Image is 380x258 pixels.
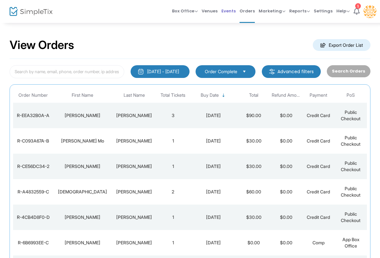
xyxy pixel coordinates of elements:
[18,93,48,98] span: Order Number
[307,164,330,169] span: Credit Card
[270,88,302,103] th: Refund Amount
[202,3,218,19] span: Venues
[113,163,155,170] div: Romero
[15,189,52,195] div: R-A4832559-C
[157,103,189,128] td: 3
[55,138,110,144] div: Kyung Mo
[172,8,198,14] span: Box Office
[270,230,302,255] td: $0.00
[15,112,52,119] div: R-EEA32B0A-A
[113,138,155,144] div: Kang
[147,68,179,75] div: [DATE] - [DATE]
[191,189,236,195] div: 8/22/2025
[221,93,226,98] span: Sortable
[341,109,361,121] span: Public Checkout
[270,103,302,128] td: $0.00
[238,179,270,205] td: $60.00
[238,230,270,255] td: $0.00
[221,3,236,19] span: Events
[313,39,370,51] m-button: Export Order List
[157,128,189,154] td: 1
[307,189,330,194] span: Credit Card
[15,214,52,220] div: R-4CB4D8F0-D
[336,8,350,14] span: Help
[238,103,270,128] td: $90.00
[238,128,270,154] td: $30.00
[131,65,190,78] button: [DATE] - [DATE]
[307,214,330,220] span: Credit Card
[15,163,52,170] div: R-CE56DC34-2
[270,179,302,205] td: $0.00
[191,214,236,220] div: 8/20/2025
[341,186,361,198] span: Public Checkout
[10,65,124,78] input: Search by name, email, phone, order number, ip address, or last 4 digits of card
[55,214,110,220] div: Eugene
[138,68,144,75] img: monthly
[238,205,270,230] td: $30.00
[15,240,52,246] div: R-6B6993EE-C
[55,163,110,170] div: Ryan
[269,68,275,75] img: filter
[307,113,330,118] span: Credit Card
[191,163,236,170] div: 8/22/2025
[341,135,361,147] span: Public Checkout
[157,154,189,179] td: 1
[157,230,189,255] td: 1
[270,154,302,179] td: $0.00
[191,112,236,119] div: 8/25/2025
[191,138,236,144] div: 8/23/2025
[314,3,333,19] span: Settings
[113,214,155,220] div: OBrien
[55,112,110,119] div: Wesley
[259,8,285,14] span: Marketing
[240,3,255,19] span: Orders
[113,189,155,195] div: Prieto
[157,205,189,230] td: 1
[15,138,52,144] div: R-C093A67A-B
[55,240,110,246] div: Tibor
[270,128,302,154] td: $0.00
[341,211,361,223] span: Public Checkout
[270,205,302,230] td: $0.00
[240,68,249,75] button: Select
[124,93,145,98] span: Last Name
[355,3,361,9] div: 1
[312,240,325,245] span: Comp
[55,189,110,195] div: Christian
[191,240,236,246] div: 2/20/2025
[157,179,189,205] td: 2
[289,8,310,14] span: Reports
[341,160,361,172] span: Public Checkout
[347,93,355,98] span: PoS
[201,93,219,98] span: Buy Date
[342,237,359,248] span: App Box Office
[238,154,270,179] td: $30.00
[262,65,321,78] m-button: Advanced filters
[113,112,155,119] div: Moy
[72,93,93,98] span: First Name
[310,93,327,98] span: Payment
[238,88,270,103] th: Total
[205,68,237,75] span: Order Complete
[157,88,189,103] th: Total Tickets
[10,38,74,52] h2: View Orders
[307,138,330,143] span: Credit Card
[113,240,155,246] div: Kelemen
